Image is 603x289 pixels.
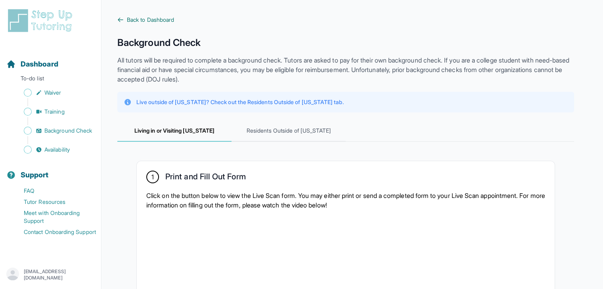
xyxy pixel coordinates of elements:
span: Living in or Visiting [US_STATE] [117,120,232,142]
a: Back to Dashboard [117,16,574,24]
span: Availability [44,146,70,154]
p: All tutors will be required to complete a background check. Tutors are asked to pay for their own... [117,55,574,84]
nav: Tabs [117,120,574,142]
p: To-do list [3,74,98,86]
h1: Background Check [117,36,574,49]
a: Availability [6,144,101,155]
a: Background Check [6,125,101,136]
p: Click on the button below to view the Live Scan form. You may either print or send a completed fo... [146,191,545,210]
h2: Print and Fill Out Form [165,172,246,184]
span: Residents Outside of [US_STATE] [232,120,346,142]
a: Waiver [6,87,101,98]
span: Back to Dashboard [127,16,174,24]
a: Tutor Resources [6,196,101,207]
a: Meet with Onboarding Support [6,207,101,226]
span: Dashboard [21,59,58,70]
p: Live outside of [US_STATE]? Check out the Residents Outside of [US_STATE] tab. [136,98,343,106]
button: Support [3,157,98,184]
span: Background Check [44,127,92,135]
a: Contact Onboarding Support [6,226,101,238]
img: logo [6,8,77,33]
button: [EMAIL_ADDRESS][DOMAIN_NAME] [6,268,95,282]
p: [EMAIL_ADDRESS][DOMAIN_NAME] [24,268,95,281]
span: Support [21,169,49,181]
span: Training [44,108,65,116]
span: Waiver [44,89,61,97]
a: Training [6,106,101,117]
span: 1 [151,172,154,182]
a: Dashboard [6,59,58,70]
button: Dashboard [3,46,98,73]
a: FAQ [6,185,101,196]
